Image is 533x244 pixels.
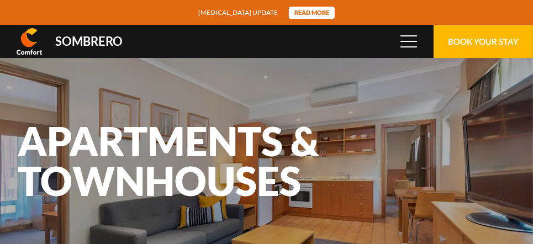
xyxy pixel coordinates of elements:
h1: Apartments & Townhouses [18,121,321,200]
span: Menu [400,35,417,47]
img: Comfort Inn & Suites Sombrero [17,28,42,55]
button: Book Your Stay [434,25,533,58]
div: Sombrero [55,35,123,47]
button: Menu [392,25,425,58]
